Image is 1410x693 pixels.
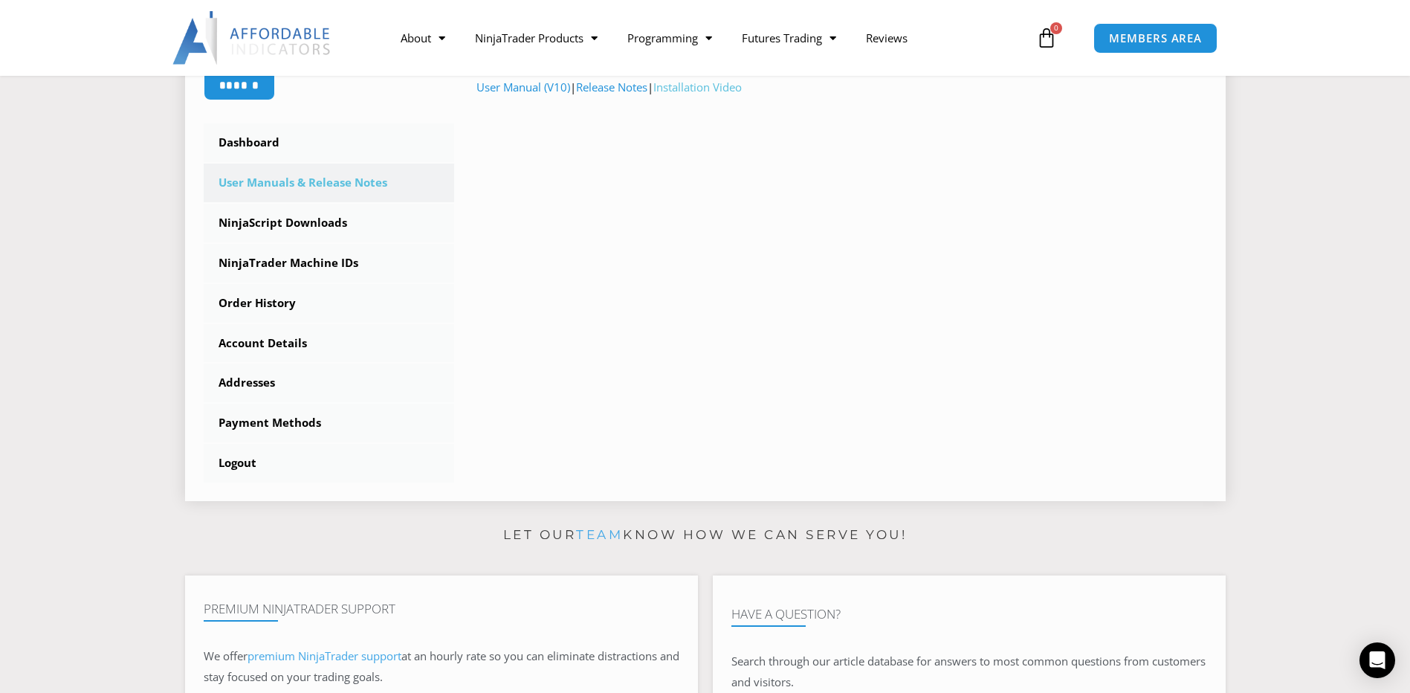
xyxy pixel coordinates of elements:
[1093,23,1217,54] a: MEMBERS AREA
[653,80,742,94] a: Installation Video
[204,364,455,402] a: Addresses
[204,444,455,483] a: Logout
[204,123,455,162] a: Dashboard
[204,324,455,363] a: Account Details
[1014,16,1079,59] a: 0
[248,648,401,663] a: premium NinjaTrader support
[1359,642,1395,678] div: Open Intercom Messenger
[204,648,679,684] span: at an hourly rate so you can eliminate distractions and stay focused on your trading goals.
[204,244,455,283] a: NinjaTrader Machine IDs
[204,123,455,483] nav: Account pages
[612,21,727,55] a: Programming
[386,21,1032,55] nav: Menu
[731,651,1207,693] p: Search through our article database for answers to most common questions from customers and visit...
[576,527,623,542] a: team
[204,602,679,616] h4: Premium NinjaTrader Support
[476,77,1207,98] p: | |
[185,523,1226,547] p: Let our know how we can serve you!
[576,80,647,94] a: Release Notes
[204,164,455,202] a: User Manuals & Release Notes
[204,648,248,663] span: We offer
[1050,22,1062,34] span: 0
[460,21,612,55] a: NinjaTrader Products
[204,284,455,323] a: Order History
[1109,33,1202,44] span: MEMBERS AREA
[204,404,455,442] a: Payment Methods
[476,80,570,94] a: User Manual (V10)
[172,11,332,65] img: LogoAI | Affordable Indicators – NinjaTrader
[731,607,1207,622] h4: Have A Question?
[386,21,460,55] a: About
[204,204,455,242] a: NinjaScript Downloads
[851,21,922,55] a: Reviews
[727,21,851,55] a: Futures Trading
